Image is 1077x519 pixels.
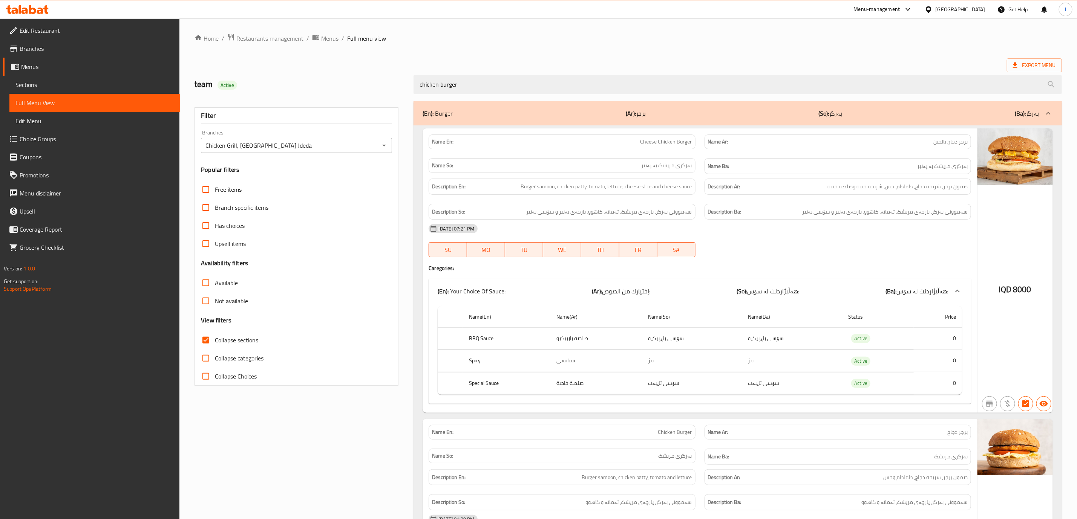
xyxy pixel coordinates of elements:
span: سەموونی بەرگر، پارچەی مریشک، تەماتە، کاهوو، پارچەی پەنیر و سۆسی پەنیر [802,207,968,217]
h3: Popular filters [201,165,392,174]
span: 8000 [1013,282,1031,297]
button: MO [467,242,505,257]
span: Edit Restaurant [20,26,174,35]
button: SA [657,242,696,257]
span: Collapse categories [215,354,264,363]
li: / [306,34,309,43]
th: Special Sauce [463,372,550,394]
span: هەڵبژاردنت لە سۆس: [896,285,948,297]
img: %D8%A8%D8%B1%D8%BA%D8%B1_%D8%AF%D8%AC%D8%A7%D8%AC638926759108678154.jpg [977,419,1053,475]
a: Full Menu View [9,94,180,112]
span: Active [851,334,870,343]
strong: Name So: [432,452,453,460]
nav: breadcrumb [195,34,1062,43]
div: [GEOGRAPHIC_DATA] [936,5,985,14]
span: Branches [20,44,174,53]
b: (Ar): [592,285,602,297]
span: Active [851,379,870,388]
strong: Name So: [432,162,453,169]
span: صمون برجر، شريحة دجاج، طماطم وخس [883,473,968,482]
a: Choice Groups [3,130,180,148]
span: سەموونی بەرگر، پارچەی مریشک، تەماتە و کاهوو [861,498,968,507]
span: Export Menu [1007,58,1062,72]
p: Burger [423,109,453,118]
button: FR [619,242,657,257]
span: 1.0.0 [23,264,35,273]
span: SU [432,244,464,255]
strong: Description En: [432,473,466,482]
strong: Name Ar: [708,428,728,436]
div: (En): Burger(Ar):برجر(So):بەرگر(Ba):بەرگر [414,101,1062,125]
span: Promotions [20,171,174,180]
span: Menus [21,62,174,71]
b: (Ba): [885,285,896,297]
span: Menu disclaimer [20,189,174,198]
span: MO [470,244,502,255]
h3: Availability filters [201,259,248,267]
td: تیژ [642,350,742,372]
button: SU [429,242,467,257]
th: Spicy [463,350,550,372]
span: Full menu view [347,34,386,43]
span: Available [215,278,238,287]
th: Name(Ba) [742,306,843,328]
img: %D8%A8%D8%B1%D9%83%D8%B1_%D8%AF%D8%AC%D8%A7%D8%AC_%D8%A8%D8%A7%D9%84%D8%AC%D8%A8%D9%86%D8%A963892... [977,128,1053,185]
span: l [1065,5,1066,14]
a: Restaurants management [227,34,303,43]
span: بەرگری مریشک [659,452,692,460]
a: Upsell [3,202,180,220]
td: سبايسي [550,350,642,372]
span: Sections [15,80,174,89]
span: Burger samoon, chicken patty, tomato, lettuce, cheese slice and cheese sauce [521,182,692,191]
span: Cheese Chicken Burger [640,138,692,146]
span: [DATE] 07:21 PM [435,225,477,232]
span: Restaurants management [236,34,303,43]
strong: Description Ar: [708,182,740,191]
h2: team [195,79,404,90]
p: برجر [626,109,646,118]
th: Name(En) [463,306,550,328]
td: سۆسی تایبەت [742,372,843,394]
li: / [342,34,344,43]
td: 0 [914,327,962,350]
span: Version: [4,264,22,273]
a: Support.OpsPlatform [4,284,52,294]
th: Status [842,306,914,328]
span: بەرگری مریشک بە پەنیر [642,162,692,169]
button: Purchased item [1000,396,1015,411]
strong: Description En: [432,182,466,191]
button: TH [581,242,619,257]
strong: Description Ba: [708,498,741,507]
span: Grocery Checklist [20,243,174,252]
input: search [414,75,1062,94]
a: Home [195,34,219,43]
a: Menus [312,34,339,43]
span: TH [584,244,616,255]
b: (So): [818,108,829,119]
span: SA [660,244,692,255]
b: (So): [737,285,747,297]
span: هەڵبژاردنت لە سۆس: [747,285,799,297]
h4: Caregories: [429,264,971,272]
td: صلصة خاصة [550,372,642,394]
b: (Ar): [626,108,636,119]
b: (Ba): [1015,108,1026,119]
strong: Description So: [432,207,465,217]
td: 0 [914,350,962,372]
span: برجر دجاج بالجبن [933,138,968,146]
span: برجر دجاج [947,428,968,436]
span: صمون برجر، شريحة دجاج، طماطم، خس، شريحة جبنة وصلصة جبنة [827,182,968,191]
span: FR [622,244,654,255]
a: Menu disclaimer [3,184,180,202]
span: Branch specific items [215,203,268,212]
span: سەموونی بەرگر، پارچەی مریشک، تەماتە، کاهوو، پارچەی پەنیر و سۆسی پەنیر [527,207,692,217]
button: Has choices [1018,396,1033,411]
span: WE [546,244,578,255]
span: Active [218,82,237,89]
span: Get support on: [4,276,38,286]
a: Edit Restaurant [3,21,180,40]
th: BBQ Sauce [463,327,550,350]
a: Edit Menu [9,112,180,130]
